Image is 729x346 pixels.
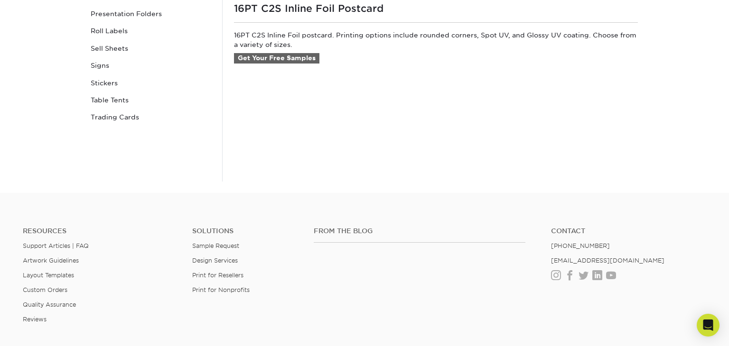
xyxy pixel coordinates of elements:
h4: Solutions [192,227,299,235]
a: Table Tents [87,91,215,109]
a: Print for Resellers [192,272,243,279]
a: Sell Sheets [87,40,215,57]
a: Sample Request [192,242,239,249]
a: Get Your Free Samples [234,53,319,64]
a: [EMAIL_ADDRESS][DOMAIN_NAME] [551,257,664,264]
a: Reviews [23,316,47,323]
a: Support Articles | FAQ [23,242,89,249]
a: Quality Assurance [23,301,76,308]
a: Roll Labels [87,22,215,39]
a: Artwork Guidelines [23,257,79,264]
a: Contact [551,227,706,235]
p: 16PT C2S Inline Foil postcard. Printing options include rounded corners, Spot UV, and Glossy UV c... [234,30,638,75]
a: Print for Nonprofits [192,286,250,293]
a: Custom Orders [23,286,67,293]
h4: From the Blog [314,227,525,235]
a: Design Services [192,257,238,264]
h4: Resources [23,227,178,235]
iframe: Google Customer Reviews [2,317,81,343]
iframe: fb:comments Facebook Social Plugin [234,82,638,182]
a: Layout Templates [23,272,74,279]
a: Stickers [87,74,215,91]
a: Trading Cards [87,109,215,126]
a: Presentation Folders [87,5,215,22]
a: [PHONE_NUMBER] [551,242,610,249]
div: Open Intercom Messenger [697,314,720,337]
a: Signs [87,57,215,74]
